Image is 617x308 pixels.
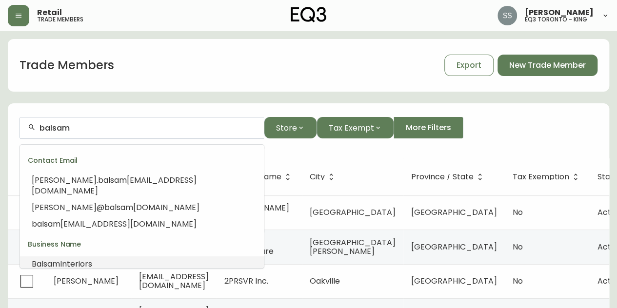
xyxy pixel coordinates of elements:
button: Export [444,55,494,76]
span: Export [457,60,481,71]
span: [PERSON_NAME]@ [32,202,104,213]
span: Tax Exempt [329,122,374,134]
span: Oakville [310,275,340,287]
span: Tax Exemption [513,174,569,180]
span: [GEOGRAPHIC_DATA] [411,275,497,287]
input: Search [40,123,256,133]
span: [EMAIL_ADDRESS][DOMAIN_NAME] [32,174,197,196]
span: [PERSON_NAME] [54,275,119,287]
span: No [513,207,523,218]
span: Province / State [411,174,474,180]
span: City [310,174,325,180]
h5: eq3 toronto - king [525,17,587,22]
span: Tax Exemption [513,173,582,181]
span: 2PRSVR Inc. [224,275,268,287]
span: City [310,173,338,181]
img: f1b6f2cda6f3b51f95337c5892ce6799 [498,6,517,25]
span: [PERSON_NAME]. [32,174,98,186]
span: Interiors [60,258,92,269]
span: balsam [104,202,133,213]
span: [DOMAIN_NAME] [133,202,199,213]
span: balsam [98,174,127,186]
button: More Filters [394,117,463,138]
span: [EMAIL_ADDRESS][DOMAIN_NAME] [60,218,197,230]
span: balsam [32,218,60,230]
button: Store [264,117,317,138]
h5: trade members [37,17,83,22]
button: New Trade Member [498,55,597,76]
span: No [513,241,523,252]
button: Tax Exempt [317,117,394,138]
span: [EMAIL_ADDRESS][DOMAIN_NAME] [139,271,209,291]
span: [PERSON_NAME] [525,9,594,17]
div: Contact Email [20,149,264,172]
span: Balsam [32,258,60,269]
img: logo [291,7,327,22]
span: [GEOGRAPHIC_DATA] [411,207,497,218]
span: [GEOGRAPHIC_DATA][PERSON_NAME] [310,237,396,257]
span: [GEOGRAPHIC_DATA] [310,207,396,218]
div: Business Name [20,232,264,256]
span: Store [276,122,297,134]
h1: Trade Members [20,57,114,74]
span: Province / State [411,173,486,181]
span: [GEOGRAPHIC_DATA] [411,241,497,252]
span: Retail [37,9,62,17]
span: More Filters [406,122,451,133]
span: New Trade Member [509,60,586,71]
span: No [513,275,523,287]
